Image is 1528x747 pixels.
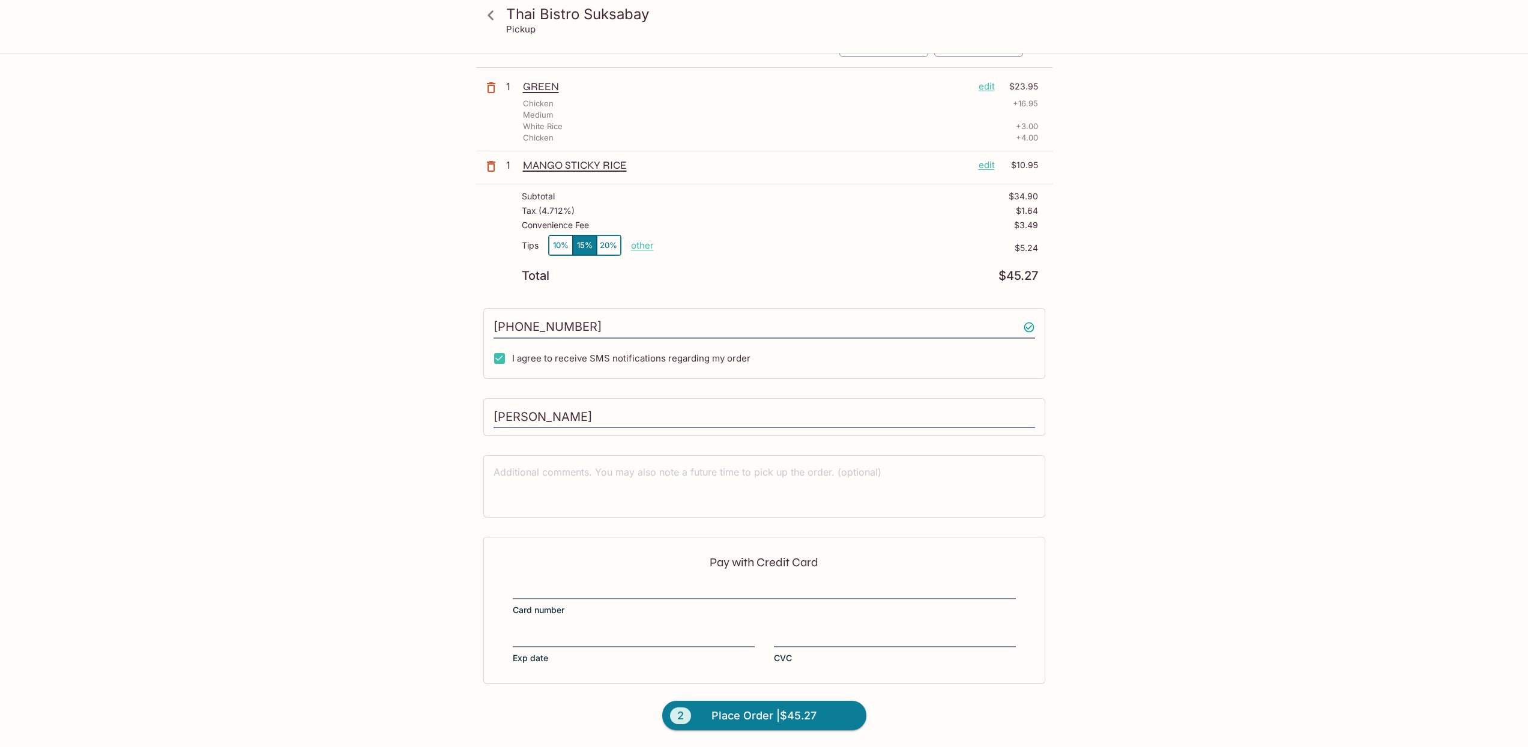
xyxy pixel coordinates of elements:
p: Medium [523,109,553,121]
iframe: Secure expiration date input frame [513,632,755,645]
p: edit [979,159,995,172]
p: + 4.00 [1016,132,1038,144]
p: Chicken [523,98,554,109]
span: Exp date [513,652,548,664]
button: 20% [597,235,621,255]
p: edit [979,80,995,93]
span: 2 [670,707,691,724]
p: $1.64 [1016,206,1038,216]
p: + 16.95 [1013,98,1038,109]
p: GREEN [523,80,969,93]
button: 2Place Order |$45.27 [662,701,866,731]
input: Enter first and last name [494,406,1035,429]
h3: Thai Bistro Suksabay [506,5,1043,23]
span: CVC [774,652,792,664]
button: 10% [549,235,573,255]
span: Card number [513,604,564,616]
p: Pay with Credit Card [513,557,1016,568]
p: White Rice [523,121,563,132]
p: $5.24 [654,243,1038,253]
p: Tips [522,241,539,250]
p: Convenience Fee [522,220,589,230]
span: Place Order | $45.27 [711,706,817,725]
p: 1 [506,80,518,93]
span: I agree to receive SMS notifications regarding my order [512,352,750,364]
input: Enter phone number [494,316,1035,339]
p: $34.90 [1009,192,1038,201]
p: MANGO STICKY RICE [523,159,969,172]
p: + 3.00 [1016,121,1038,132]
p: Total [522,270,549,282]
iframe: Secure CVC input frame [774,632,1016,645]
button: other [631,240,654,251]
p: $3.49 [1014,220,1038,230]
p: Subtotal [522,192,555,201]
iframe: Secure card number input frame [513,584,1016,597]
p: Tax ( 4.712% ) [522,206,575,216]
p: $10.95 [1002,159,1038,172]
button: 15% [573,235,597,255]
p: $23.95 [1002,80,1038,93]
p: Chicken [523,132,554,144]
p: 1 [506,159,518,172]
p: Pickup [506,23,536,35]
p: $45.27 [998,270,1038,282]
